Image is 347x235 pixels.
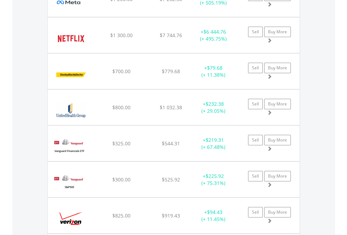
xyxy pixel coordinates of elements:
[110,32,133,39] span: $1 300.00
[192,173,235,187] div: + (+ 75.31%)
[264,171,291,181] a: Buy More
[206,173,224,179] span: $225.92
[192,101,235,115] div: + (+ 29.05%)
[112,68,131,75] span: $700.00
[162,176,180,183] span: $525.92
[207,209,222,215] span: $94.43
[264,63,291,73] a: Buy More
[264,207,291,217] a: Buy More
[51,134,87,159] img: EQU.US.VFH.png
[112,140,131,147] span: $325.00
[162,68,180,75] span: $779.68
[264,99,291,109] a: Buy More
[160,32,182,39] span: $7 744.76
[51,26,91,51] img: EQU.US.NFLX.png
[264,135,291,145] a: Buy More
[192,209,235,223] div: + (+ 11.45%)
[248,99,263,109] a: Sell
[206,101,224,107] span: $232.38
[192,28,235,42] div: + (+ 495.75%)
[112,104,131,111] span: $800.00
[160,104,182,111] span: $1 032.38
[112,176,131,183] span: $300.00
[203,28,226,35] span: $6 444.76
[112,212,131,219] span: $825.00
[248,207,263,217] a: Sell
[192,137,235,151] div: + (+ 67.48%)
[207,64,222,71] span: $79.68
[206,137,224,143] span: $219.31
[248,63,263,73] a: Sell
[264,27,291,37] a: Buy More
[162,140,180,147] span: $544.31
[192,64,235,78] div: + (+ 11.38%)
[248,27,263,37] a: Sell
[51,62,91,87] img: EQU.US.SWK.png
[51,207,91,231] img: EQU.US.VZ.png
[248,135,263,145] a: Sell
[51,98,91,123] img: EQU.US.UNH.png
[248,171,263,181] a: Sell
[162,212,180,219] span: $919.43
[51,171,87,195] img: EQU.US.VOO.png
